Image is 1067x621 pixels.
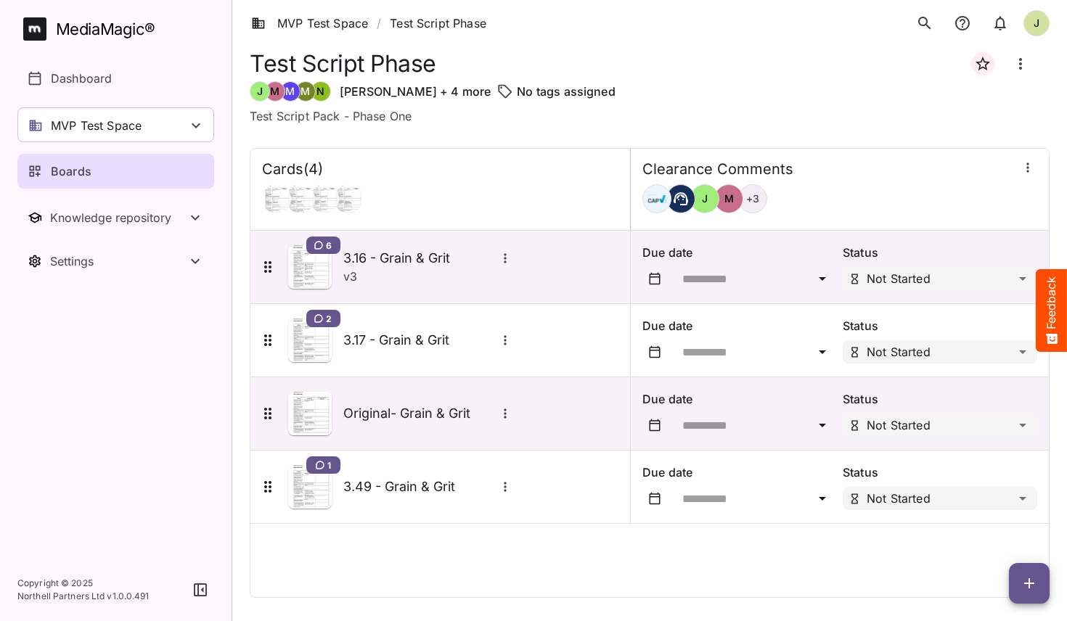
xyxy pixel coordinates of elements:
[1003,46,1038,81] button: Board more options
[496,83,514,100] img: tag-outline.svg
[1023,10,1050,36] div: J
[262,160,323,178] h4: Cards ( 4 )
[738,184,767,213] div: + 3
[343,332,496,349] h5: 3.17 - Grain & Grit
[50,210,187,225] div: Knowledge repository
[326,239,332,251] span: 6
[343,478,496,495] h5: 3.49 - Grain & Grit
[311,81,331,102] div: N
[288,318,332,362] img: Asset Thumbnail
[17,200,214,235] nav: Knowledge repository
[51,117,142,134] p: MVP Test Space
[642,244,837,261] p: Due date
[288,392,332,435] img: Asset Thumbnail
[843,244,1037,261] p: Status
[326,313,332,324] span: 2
[910,9,939,38] button: search
[496,477,515,496] button: More options for 3.49 - Grain & Grit
[867,493,931,504] p: Not Started
[51,70,112,87] p: Dashboard
[377,15,381,32] span: /
[343,250,496,267] h5: 3.16 - Grain & Grit
[17,577,150,590] p: Copyright © 2025
[17,590,150,603] p: Northell Partners Ltd v 1.0.0.491
[843,464,1037,481] p: Status
[642,464,837,481] p: Due date
[642,160,793,178] h4: Clearance Comments
[327,459,331,471] span: 1
[17,244,214,279] button: Toggle Settings
[714,184,743,213] div: M
[288,465,332,509] img: Asset Thumbnail
[843,390,1037,408] p: Status
[496,404,515,423] button: More options for Original- Grain & Grit
[496,331,515,350] button: More options for 3.17 - Grain & Grit
[51,163,91,180] p: Boards
[280,81,301,102] div: M
[948,9,977,38] button: notifications
[295,81,316,102] div: M
[17,200,214,235] button: Toggle Knowledge repository
[343,268,357,285] p: v 3
[288,245,332,289] img: Asset Thumbnail
[867,419,931,431] p: Not Started
[23,17,214,41] a: MediaMagic®
[986,9,1015,38] button: notifications
[17,61,214,96] a: Dashboard
[690,184,719,213] div: J
[517,83,615,100] p: No tags assigned
[250,81,270,102] div: J
[17,154,214,189] a: Boards
[642,317,837,334] p: Due date
[1036,269,1067,352] button: Feedback
[867,346,931,358] p: Not Started
[843,317,1037,334] p: Status
[56,17,155,41] div: MediaMagic ®
[250,50,436,77] h1: Test Script Phase
[340,83,491,100] p: [PERSON_NAME] + 4 more
[496,249,515,268] button: More options for 3.16 - Grain & Grit
[265,81,285,102] div: M
[50,254,187,268] div: Settings
[17,244,214,279] nav: Settings
[867,273,931,284] p: Not Started
[343,405,496,422] h5: Original- Grain & Grit
[642,390,837,408] p: Due date
[250,107,1050,125] p: Test Script Pack - Phase One
[251,15,368,32] a: MVP Test Space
